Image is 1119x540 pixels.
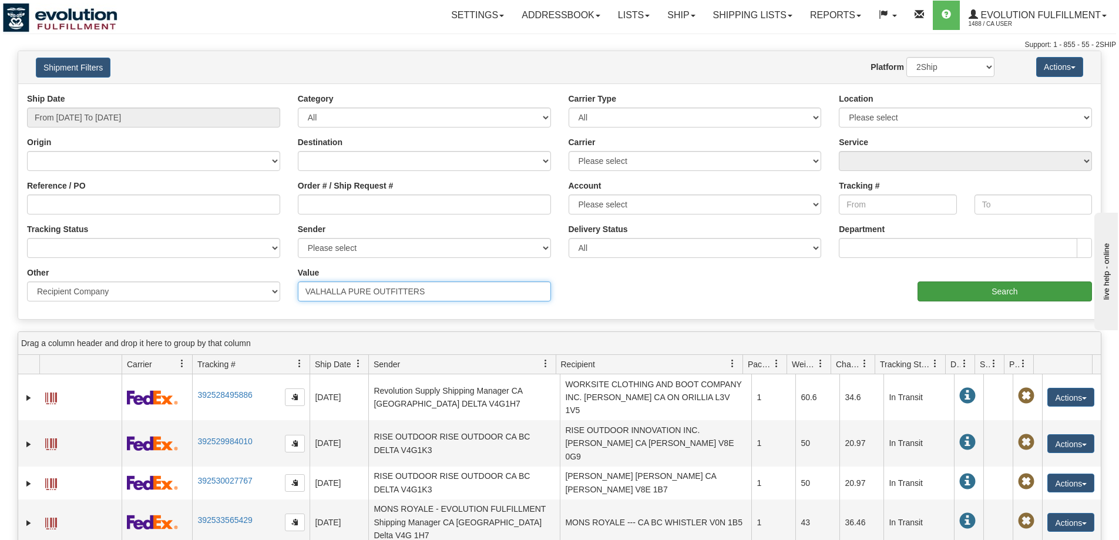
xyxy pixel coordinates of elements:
[368,420,560,466] td: RISE OUTDOOR RISE OUTDOOR CA BC DELTA V4G1K3
[839,223,885,235] label: Department
[197,358,236,370] span: Tracking #
[197,476,252,485] a: 392530027767
[984,354,1004,374] a: Shipment Issues filter column settings
[569,136,596,148] label: Carrier
[127,515,178,529] img: 2 - FedEx Express®
[855,354,875,374] a: Charge filter column settings
[836,358,861,370] span: Charge
[811,354,831,374] a: Weight filter column settings
[45,512,57,531] a: Label
[27,180,86,192] label: Reference / PO
[1047,388,1094,407] button: Actions
[748,358,772,370] span: Packages
[560,420,751,466] td: RISE OUTDOOR INNOVATION INC. [PERSON_NAME] CA [PERSON_NAME] V8E 0G9
[883,374,954,420] td: In Transit
[1009,358,1019,370] span: Pickup Status
[298,267,320,279] label: Value
[839,374,883,420] td: 34.6
[792,358,816,370] span: Weight
[197,390,252,400] a: 392528495886
[27,136,51,148] label: Origin
[767,354,787,374] a: Packages filter column settings
[959,388,976,404] span: In Transit
[374,358,400,370] span: Sender
[9,10,109,19] div: live help - online
[285,474,305,492] button: Copy to clipboard
[45,433,57,452] a: Label
[871,61,904,73] label: Platform
[795,374,839,420] td: 60.6
[974,194,1092,214] input: To
[27,267,49,279] label: Other
[658,1,704,30] a: Ship
[127,390,178,405] img: 2 - FedEx Express®
[959,434,976,451] span: In Transit
[969,18,1057,30] span: 1488 / CA User
[883,420,954,466] td: In Transit
[561,358,595,370] span: Recipient
[127,436,178,451] img: 2 - FedEx Express®
[880,358,931,370] span: Tracking Status
[918,281,1092,301] input: Search
[1018,513,1034,529] span: Pickup Not Assigned
[1092,210,1118,330] iframe: chat widget
[839,467,883,499] td: 20.97
[127,358,152,370] span: Carrier
[290,354,310,374] a: Tracking # filter column settings
[27,93,65,105] label: Ship Date
[959,474,976,490] span: In Transit
[801,1,870,30] a: Reports
[839,420,883,466] td: 20.97
[298,180,394,192] label: Order # / Ship Request #
[23,517,35,529] a: Expand
[310,374,368,420] td: [DATE]
[1013,354,1033,374] a: Pickup Status filter column settings
[955,354,974,374] a: Delivery Status filter column settings
[751,467,795,499] td: 1
[1047,513,1094,532] button: Actions
[23,392,35,404] a: Expand
[980,358,990,370] span: Shipment Issues
[3,3,117,32] img: logo1488.jpg
[560,374,751,420] td: WORKSITE CLOTHING AND BOOT COMPANY INC. [PERSON_NAME] CA ON ORILLIA L3V 1V5
[723,354,742,374] a: Recipient filter column settings
[839,136,868,148] label: Service
[1047,434,1094,453] button: Actions
[172,354,192,374] a: Carrier filter column settings
[795,467,839,499] td: 50
[609,1,658,30] a: Lists
[368,374,560,420] td: Revolution Supply Shipping Manager CA [GEOGRAPHIC_DATA] DELTA V4G1H7
[839,93,873,105] label: Location
[298,136,342,148] label: Destination
[310,467,368,499] td: [DATE]
[1018,388,1034,404] span: Pickup Not Assigned
[368,467,560,499] td: RISE OUTDOOR RISE OUTDOOR CA BC DELTA V4G1K3
[560,467,751,499] td: [PERSON_NAME] [PERSON_NAME] CA [PERSON_NAME] V8E 1B7
[315,358,351,370] span: Ship Date
[839,180,879,192] label: Tracking #
[348,354,368,374] a: Ship Date filter column settings
[1018,474,1034,490] span: Pickup Not Assigned
[883,467,954,499] td: In Transit
[950,358,960,370] span: Delivery Status
[1036,57,1083,77] button: Actions
[285,514,305,531] button: Copy to clipboard
[960,1,1115,30] a: Evolution Fulfillment 1488 / CA User
[285,388,305,406] button: Copy to clipboard
[23,438,35,450] a: Expand
[569,93,616,105] label: Carrier Type
[27,223,88,235] label: Tracking Status
[536,354,556,374] a: Sender filter column settings
[839,194,956,214] input: From
[751,374,795,420] td: 1
[3,40,1116,50] div: Support: 1 - 855 - 55 - 2SHIP
[1047,474,1094,492] button: Actions
[925,354,945,374] a: Tracking Status filter column settings
[127,475,178,490] img: 2 - FedEx Express®
[298,93,334,105] label: Category
[45,473,57,492] a: Label
[310,420,368,466] td: [DATE]
[1018,434,1034,451] span: Pickup Not Assigned
[795,420,839,466] td: 50
[23,478,35,489] a: Expand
